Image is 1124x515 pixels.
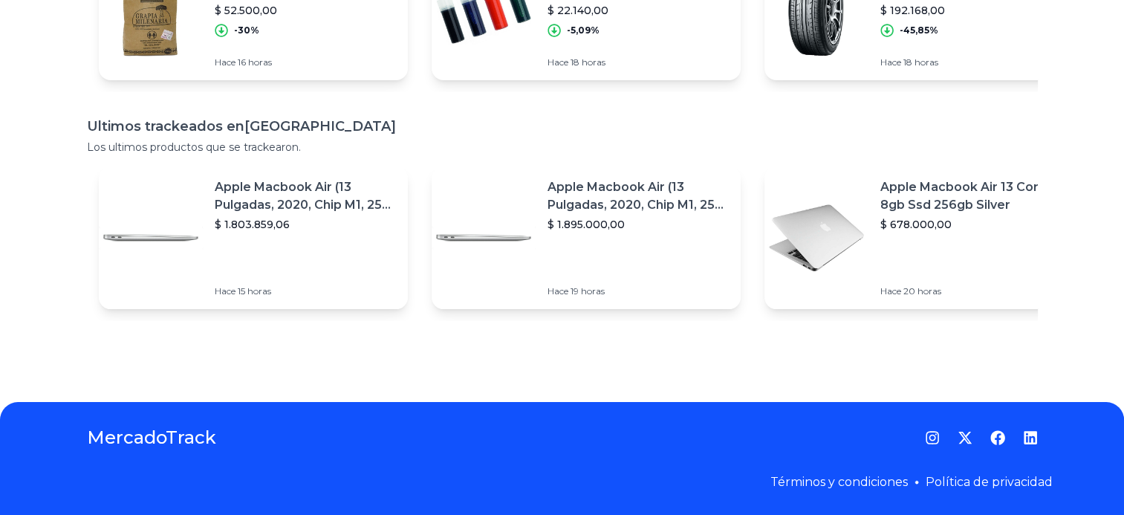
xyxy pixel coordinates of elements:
[770,475,908,489] a: Términos y condiciones
[926,475,1053,489] a: Política de privacidad
[880,56,1062,68] p: Hace 18 horas
[234,25,259,36] p: -30%
[215,217,396,232] p: $ 1.803.859,06
[764,186,868,290] img: Featured image
[548,217,729,232] p: $ 1.895.000,00
[880,285,1062,297] p: Hace 20 horas
[990,430,1005,445] a: Facebook
[87,116,1038,137] h1: Ultimos trackeados en [GEOGRAPHIC_DATA]
[87,426,216,450] a: MercadoTrack
[958,430,972,445] a: Twitter
[880,178,1062,214] p: Apple Macbook Air 13 Core I5 8gb Ssd 256gb Silver
[432,186,536,290] img: Featured image
[548,285,729,297] p: Hace 19 horas
[215,56,396,68] p: Hace 16 horas
[215,178,396,214] p: Apple Macbook Air (13 Pulgadas, 2020, Chip M1, 256 Gb De Ssd, 8 Gb De Ram) - Plata
[925,430,940,445] a: Instagram
[432,166,741,309] a: Featured imageApple Macbook Air (13 Pulgadas, 2020, Chip M1, 256 Gb De Ssd, 8 Gb De Ram) - Plata$...
[548,56,729,68] p: Hace 18 horas
[567,25,600,36] p: -5,09%
[764,166,1073,309] a: Featured imageApple Macbook Air 13 Core I5 8gb Ssd 256gb Silver$ 678.000,00Hace 20 horas
[87,140,1038,155] p: Los ultimos productos que se trackearon.
[215,285,396,297] p: Hace 15 horas
[215,3,396,18] p: $ 52.500,00
[1023,430,1038,445] a: LinkedIn
[99,186,203,290] img: Featured image
[548,178,729,214] p: Apple Macbook Air (13 Pulgadas, 2020, Chip M1, 256 Gb De Ssd, 8 Gb De Ram) - Plata
[880,217,1062,232] p: $ 678.000,00
[880,3,1062,18] p: $ 192.168,00
[99,166,408,309] a: Featured imageApple Macbook Air (13 Pulgadas, 2020, Chip M1, 256 Gb De Ssd, 8 Gb De Ram) - Plata$...
[900,25,938,36] p: -45,85%
[548,3,729,18] p: $ 22.140,00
